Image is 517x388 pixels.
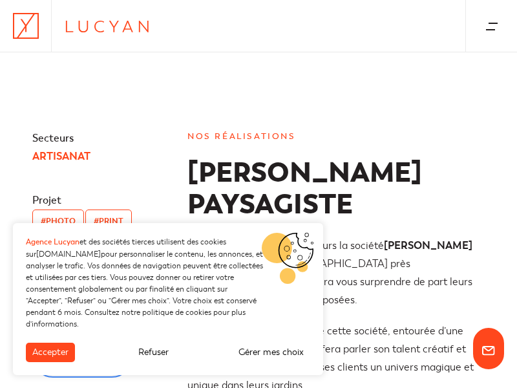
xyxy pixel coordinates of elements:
a: [DOMAIN_NAME] [36,250,101,259]
p: Nos réalisations [187,129,485,144]
strong: Secteurs [32,132,74,145]
p: et des sociétés tierces utilisent des cookies sur pour personnaliser le contenu, les annonces, et... [26,236,265,330]
button: Accepter [26,343,75,362]
span: # [94,216,99,226]
span: # [41,216,46,226]
strong: [PERSON_NAME] Paysagiste [187,155,422,222]
aside: Bannière de cookies GDPR [13,223,323,375]
a: #Print [85,210,132,233]
li: Artisanat [32,147,174,166]
button: Refuser [132,343,175,362]
button: Gérer mes choix [232,343,310,362]
p: Passionnée de plantes, de fleurs la société située à [GEOGRAPHIC_DATA] près de saura vous surpren... [187,237,485,309]
strong: Projet [32,194,61,207]
a: #Photo [32,210,84,233]
strong: Agence Lucyan [26,237,79,247]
